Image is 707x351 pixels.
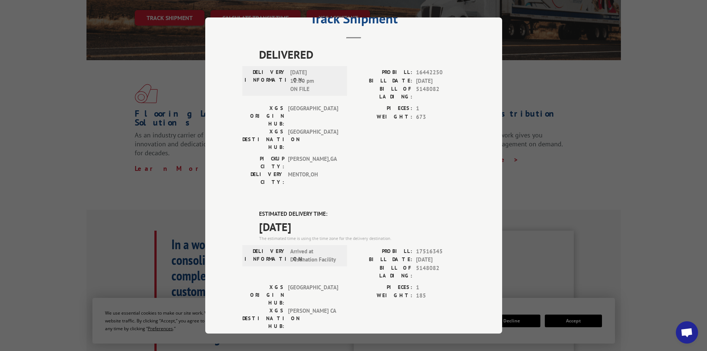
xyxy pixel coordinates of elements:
[416,68,465,77] span: 16442250
[354,256,412,264] label: BILL DATE:
[354,113,412,121] label: WEIGHT:
[416,292,465,300] span: 185
[242,307,284,330] label: XGS DESTINATION HUB:
[288,283,338,307] span: [GEOGRAPHIC_DATA]
[354,85,412,101] label: BILL OF LADING:
[242,170,284,186] label: DELIVERY CITY:
[354,104,412,113] label: PIECES:
[416,113,465,121] span: 673
[288,104,338,128] span: [GEOGRAPHIC_DATA]
[245,68,287,94] label: DELIVERY INFORMATION:
[354,77,412,85] label: BILL DATE:
[676,321,698,344] a: Open chat
[290,68,340,94] span: [DATE] 12:00 pm ON FILE
[288,155,338,170] span: [PERSON_NAME] , GA
[259,218,465,235] span: [DATE]
[288,170,338,186] span: MENTOR , OH
[416,77,465,85] span: [DATE]
[288,307,338,330] span: [PERSON_NAME] CA
[416,264,465,280] span: 5148082
[242,13,465,27] h2: Track Shipment
[242,155,284,170] label: PICKUP CITY:
[259,46,465,63] span: DELIVERED
[354,68,412,77] label: PROBILL:
[416,247,465,256] span: 17516345
[245,247,287,264] label: DELIVERY INFORMATION:
[242,283,284,307] label: XGS ORIGIN HUB:
[259,210,465,218] label: ESTIMATED DELIVERY TIME:
[416,85,465,101] span: 5148082
[242,128,284,151] label: XGS DESTINATION HUB:
[354,292,412,300] label: WEIGHT:
[416,104,465,113] span: 1
[416,256,465,264] span: [DATE]
[259,235,465,242] div: The estimated time is using the time zone for the delivery destination.
[416,283,465,292] span: 1
[288,128,338,151] span: [GEOGRAPHIC_DATA]
[354,283,412,292] label: PIECES:
[242,104,284,128] label: XGS ORIGIN HUB:
[354,247,412,256] label: PROBILL:
[290,247,340,264] span: Arrived at Destination Facility
[354,264,412,280] label: BILL OF LADING:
